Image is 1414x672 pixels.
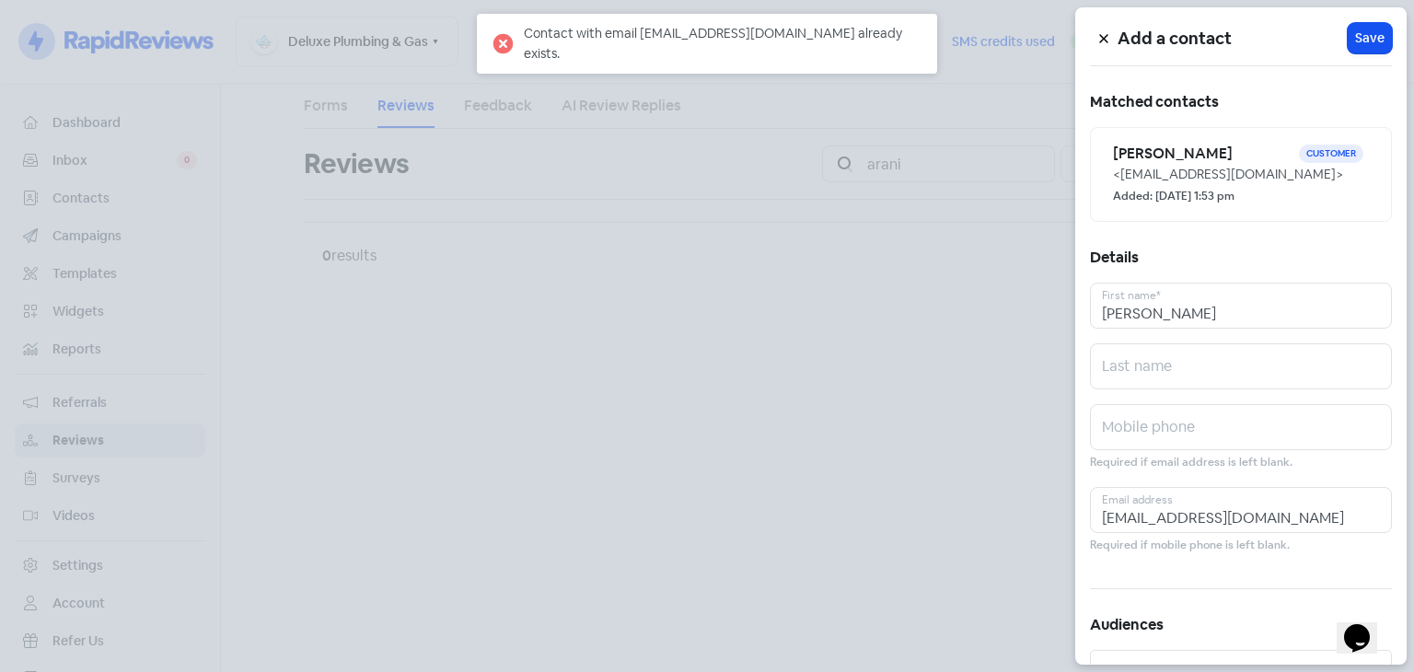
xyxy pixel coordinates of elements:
iframe: chat widget [1337,598,1396,654]
h5: Add a contact [1118,25,1348,52]
a: [PERSON_NAME]Customer<[EMAIL_ADDRESS][DOMAIN_NAME]>Added: [DATE] 1:53 pm [1090,127,1392,222]
span: Save [1355,29,1385,48]
small: Added: [DATE] 1:53 pm [1113,188,1234,205]
small: Required if mobile phone is left blank. [1090,537,1290,554]
input: First name [1090,283,1392,329]
input: Email address [1090,487,1392,533]
button: Save [1348,23,1392,53]
input: Mobile phone [1090,404,1392,450]
h5: Matched contacts [1090,88,1392,116]
h5: Details [1090,244,1392,272]
small: Required if email address is left blank. [1090,454,1292,471]
span: Customer [1299,145,1363,163]
div: Contact with email [EMAIL_ADDRESS][DOMAIN_NAME] already exists. [524,23,918,64]
div: <[EMAIL_ADDRESS][DOMAIN_NAME]> [1113,165,1369,184]
input: Last name [1090,343,1392,389]
h6: [PERSON_NAME] [1113,144,1299,164]
h5: Audiences [1090,611,1392,639]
